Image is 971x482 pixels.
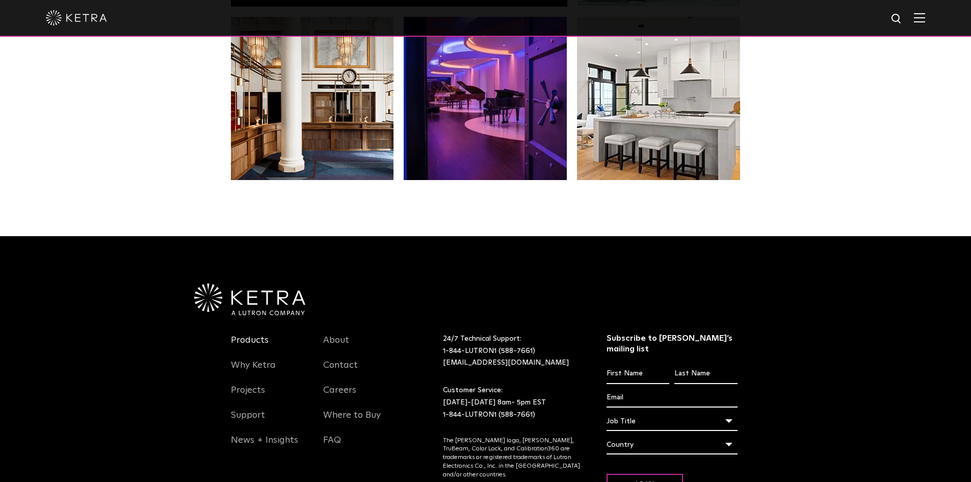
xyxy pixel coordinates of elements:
a: Support [231,410,265,433]
p: 24/7 Technical Support: [443,333,581,369]
a: Careers [323,385,356,408]
input: Email [607,388,738,408]
img: ketra-logo-2019-white [46,10,107,26]
div: Country [607,435,738,454]
input: First Name [607,364,669,384]
div: Job Title [607,412,738,431]
a: Where to Buy [323,410,381,433]
h3: Subscribe to [PERSON_NAME]’s mailing list [607,333,738,354]
input: Last Name [674,364,737,384]
a: Projects [231,385,265,408]
img: Ketra-aLutronCo_White_RGB [194,284,305,315]
a: About [323,335,349,358]
div: Navigation Menu [231,333,308,458]
a: [EMAIL_ADDRESS][DOMAIN_NAME] [443,359,569,366]
img: Hamburger%20Nav.svg [914,13,925,22]
a: 1-844-LUTRON1 (588-7661) [443,347,535,354]
a: FAQ [323,435,341,458]
p: The [PERSON_NAME] logo, [PERSON_NAME], TruBeam, Color Lock, and Calibration360 are trademarks or ... [443,437,581,479]
a: 1-844-LUTRON1 (588-7661) [443,411,535,418]
a: Contact [323,360,358,383]
a: Products [231,335,269,358]
div: Navigation Menu [323,333,401,458]
img: search icon [890,13,903,26]
p: Customer Service: [DATE]-[DATE] 8am- 5pm EST [443,385,581,421]
a: Why Ketra [231,360,276,383]
a: News + Insights [231,435,298,458]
